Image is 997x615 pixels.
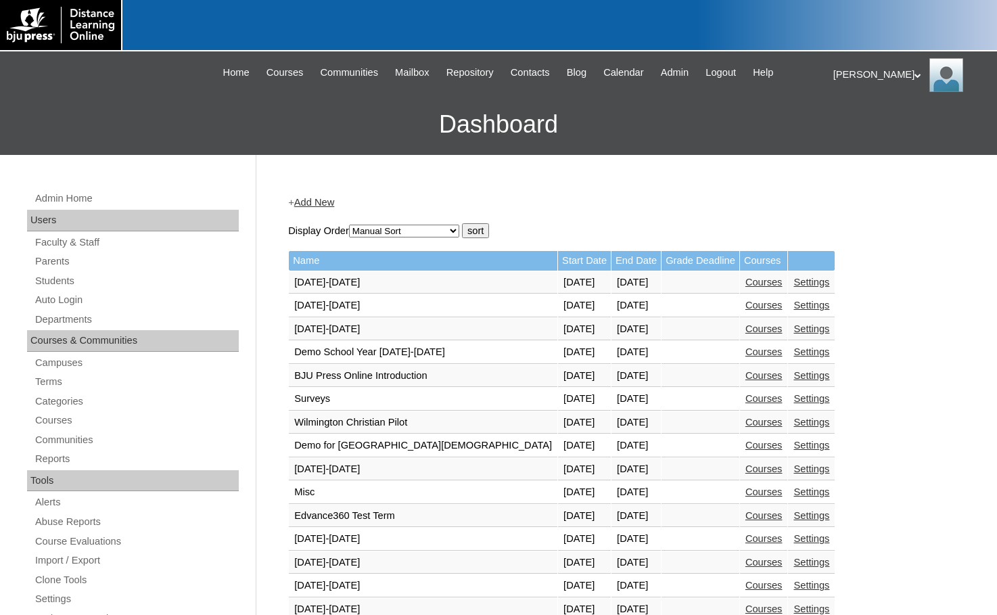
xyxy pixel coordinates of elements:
[745,580,783,591] a: Courses
[699,65,743,81] a: Logout
[793,463,829,474] a: Settings
[793,533,829,544] a: Settings
[511,65,550,81] span: Contacts
[611,294,661,317] td: [DATE]
[745,417,783,428] a: Courses
[34,190,239,207] a: Admin Home
[294,197,334,208] a: Add New
[611,271,661,294] td: [DATE]
[34,253,239,270] a: Parents
[289,434,557,457] td: Demo for [GEOGRAPHIC_DATA][DEMOGRAPHIC_DATA]
[289,388,557,411] td: Surveys
[611,251,661,271] td: End Date
[603,65,643,81] span: Calendar
[611,574,661,597] td: [DATE]
[446,65,494,81] span: Repository
[793,393,829,404] a: Settings
[611,528,661,551] td: [DATE]
[745,557,783,568] a: Courses
[597,65,650,81] a: Calendar
[289,574,557,597] td: [DATE]-[DATE]
[320,65,378,81] span: Communities
[929,58,963,92] img: Melanie Sevilla
[833,58,983,92] div: [PERSON_NAME]
[611,458,661,481] td: [DATE]
[611,388,661,411] td: [DATE]
[289,505,557,528] td: Edvance360 Test Term
[289,294,557,317] td: [DATE]-[DATE]
[745,533,783,544] a: Courses
[34,494,239,511] a: Alerts
[745,300,783,311] a: Courses
[654,65,696,81] a: Admin
[745,510,783,521] a: Courses
[793,580,829,591] a: Settings
[313,65,385,81] a: Communities
[558,411,611,434] td: [DATE]
[34,572,239,589] a: Clone Tools
[388,65,436,81] a: Mailbox
[558,481,611,504] td: [DATE]
[745,393,783,404] a: Courses
[440,65,501,81] a: Repository
[662,251,739,271] td: Grade Deadline
[7,7,114,43] img: logo-white.png
[216,65,256,81] a: Home
[793,557,829,568] a: Settings
[289,528,557,551] td: [DATE]-[DATE]
[266,65,304,81] span: Courses
[567,65,586,81] span: Blog
[558,551,611,574] td: [DATE]
[611,341,661,364] td: [DATE]
[558,271,611,294] td: [DATE]
[289,318,557,341] td: [DATE]-[DATE]
[705,65,736,81] span: Logout
[289,481,557,504] td: Misc
[558,251,611,271] td: Start Date
[34,533,239,550] a: Course Evaluations
[793,510,829,521] a: Settings
[745,277,783,288] a: Courses
[611,434,661,457] td: [DATE]
[288,196,958,210] div: +
[558,505,611,528] td: [DATE]
[740,251,788,271] td: Courses
[34,234,239,251] a: Faculty & Staff
[260,65,310,81] a: Courses
[611,318,661,341] td: [DATE]
[793,300,829,311] a: Settings
[558,388,611,411] td: [DATE]
[558,365,611,388] td: [DATE]
[611,411,661,434] td: [DATE]
[611,505,661,528] td: [DATE]
[34,393,239,410] a: Categories
[746,65,780,81] a: Help
[793,417,829,428] a: Settings
[745,486,783,497] a: Courses
[289,271,557,294] td: [DATE]-[DATE]
[793,346,829,357] a: Settings
[558,318,611,341] td: [DATE]
[558,294,611,317] td: [DATE]
[611,481,661,504] td: [DATE]
[504,65,557,81] a: Contacts
[34,552,239,569] a: Import / Export
[289,365,557,388] td: BJU Press Online Introduction
[745,323,783,334] a: Courses
[34,591,239,608] a: Settings
[34,273,239,290] a: Students
[793,370,829,381] a: Settings
[289,341,557,364] td: Demo School Year [DATE]-[DATE]
[753,65,773,81] span: Help
[34,412,239,429] a: Courses
[558,528,611,551] td: [DATE]
[34,514,239,530] a: Abuse Reports
[745,603,783,614] a: Courses
[34,432,239,449] a: Communities
[611,365,661,388] td: [DATE]
[395,65,430,81] span: Mailbox
[34,292,239,309] a: Auto Login
[560,65,593,81] a: Blog
[745,370,783,381] a: Courses
[34,355,239,371] a: Campuses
